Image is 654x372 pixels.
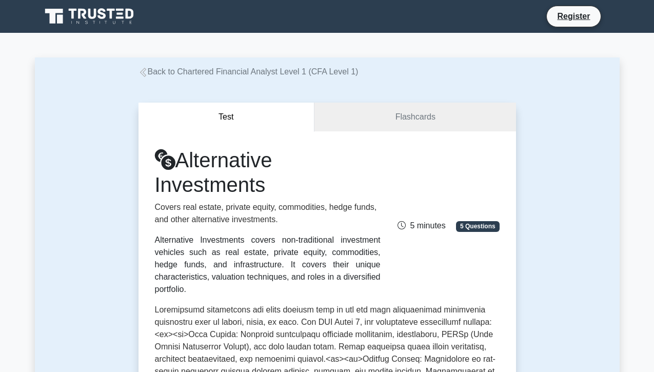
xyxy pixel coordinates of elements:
p: Covers real estate, private equity, commodities, hedge funds, and other alternative investments. [155,201,381,226]
div: Alternative Investments covers non-traditional investment vehicles such as real estate, private e... [155,234,381,296]
h1: Alternative Investments [155,148,381,197]
a: Back to Chartered Financial Analyst Level 1 (CFA Level 1) [138,67,359,76]
a: Register [551,10,596,23]
button: Test [138,103,315,132]
span: 5 minutes [398,221,445,230]
span: 5 Questions [456,221,499,231]
a: Flashcards [314,103,516,132]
